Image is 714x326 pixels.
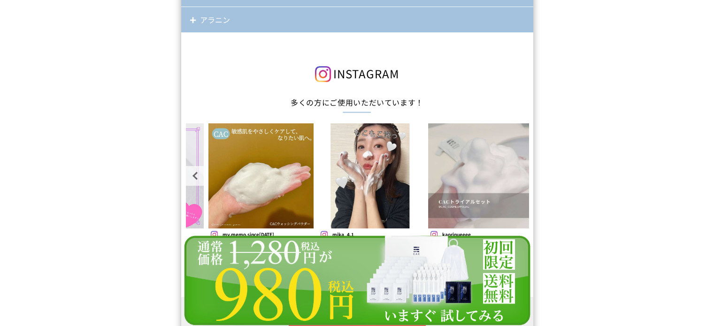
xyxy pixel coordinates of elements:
[211,231,311,238] p: my.memo.since[DATE]
[430,231,531,238] p: kaorinueeee
[181,7,533,33] div: アラニン
[208,123,314,228] img: Photo by my.memo.since2023
[181,235,533,326] img: いますぐ試してみる
[318,123,423,228] img: Photo by mika_4.1
[186,166,206,186] a: Prev
[315,66,331,82] img: インスタグラムのロゴ
[291,97,423,108] span: 多くの方にご使用いただいています！
[321,231,421,238] p: mika_4.1
[333,65,399,82] span: INSTAGRAM
[428,123,533,228] img: Photo by kaorinueeee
